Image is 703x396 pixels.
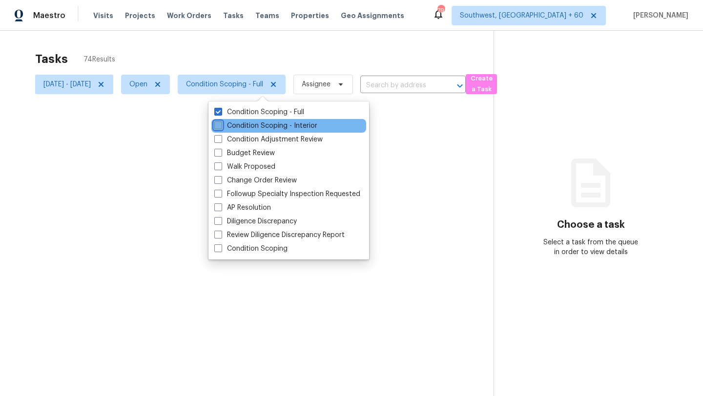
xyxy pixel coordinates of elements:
[214,148,275,158] label: Budget Review
[214,203,271,213] label: AP Resolution
[214,217,297,226] label: Diligence Discrepancy
[214,107,304,117] label: Condition Scoping - Full
[214,244,288,254] label: Condition Scoping
[214,121,317,131] label: Condition Scoping - Interior
[214,189,360,199] label: Followup Specialty Inspection Requested
[214,176,297,185] label: Change Order Review
[214,135,323,144] label: Condition Adjustment Review
[437,6,444,16] div: 791
[214,230,345,240] label: Review Diligence Discrepancy Report
[214,162,275,172] label: Walk Proposed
